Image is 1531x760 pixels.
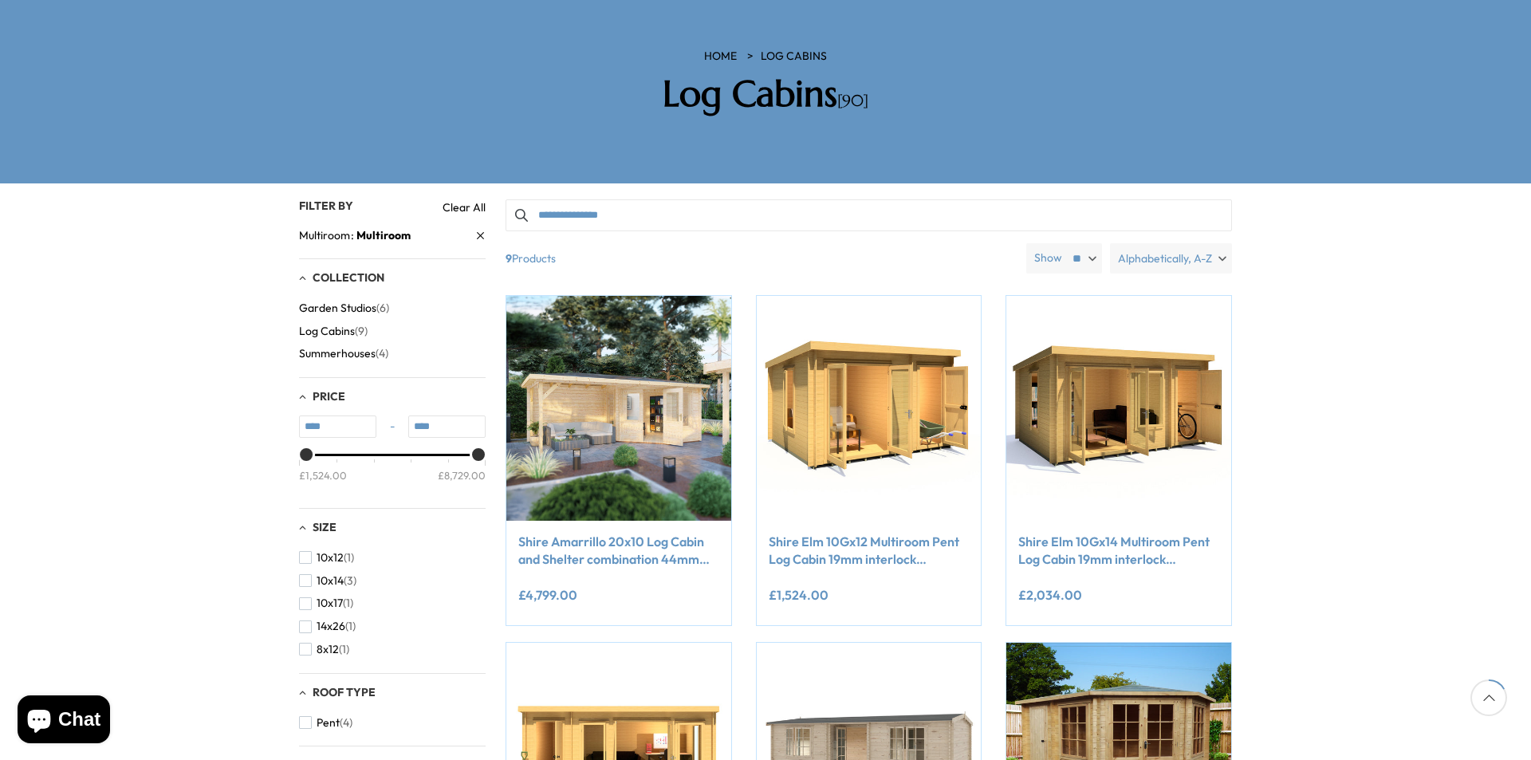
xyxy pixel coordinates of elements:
[1018,533,1219,569] a: Shire Elm 10Gx14 Multiroom Pent Log Cabin 19mm interlock Cladding
[356,228,411,242] span: Multiroom
[761,49,827,65] a: Log Cabins
[299,297,389,320] button: Garden Studios (6)
[339,643,349,656] span: (1)
[769,533,970,569] a: Shire Elm 10Gx12 Multiroom Pent Log Cabin 19mm interlock Cladding
[344,551,354,565] span: (1)
[376,301,389,315] span: (6)
[1006,296,1231,521] img: Shire Elm 10Gx14 Multiroom Pent Log Cabin 19mm interlock Cladding - Best Shed
[313,685,376,699] span: Roof Type
[443,199,486,215] a: Clear All
[344,574,356,588] span: (3)
[299,325,355,338] span: Log Cabins
[518,589,577,601] ins: £4,799.00
[506,199,1232,231] input: Search products
[757,296,982,521] img: Shire Elm 10Gx12 Multiroom Pent Log Cabin 19mm interlock Cladding - Best Shed
[299,569,356,593] button: 10x14
[299,638,349,661] button: 8x12
[1118,243,1212,274] span: Alphabetically, A-Z
[13,695,115,747] inbox-online-store-chat: Shopify online store chat
[1018,589,1082,601] ins: £2,034.00
[313,520,337,534] span: Size
[438,468,486,482] div: £8,729.00
[317,643,339,656] span: 8x12
[345,620,356,633] span: (1)
[299,454,486,496] div: Price
[299,546,354,569] button: 10x12
[518,533,719,569] a: Shire Amarrillo 20x10 Log Cabin and Shelter combination 44mm cladding
[506,243,512,274] b: 9
[376,347,388,360] span: (4)
[299,347,376,360] span: Summerhouses
[538,73,993,116] h2: Log Cabins
[317,716,340,730] span: Pent
[837,91,868,111] span: [90]
[340,716,352,730] span: (4)
[317,597,343,610] span: 10x17
[299,301,376,315] span: Garden Studios
[343,597,353,610] span: (1)
[299,342,388,365] button: Summerhouses (4)
[299,320,368,343] button: Log Cabins (9)
[299,415,376,438] input: Min value
[704,49,737,65] a: HOME
[499,243,1020,274] span: Products
[317,551,344,565] span: 10x12
[299,199,353,213] span: Filter By
[506,296,731,521] img: Shire Amarrillo 20x10 Log Cabin and Shelter combination 44mm cladding - Best Shed
[317,620,345,633] span: 14x26
[299,227,356,244] span: Multiroom
[299,592,353,615] button: 10x17
[1110,243,1232,274] label: Alphabetically, A-Z
[355,325,368,338] span: (9)
[313,270,384,285] span: Collection
[376,419,408,435] span: -
[299,711,352,734] button: Pent
[1034,250,1062,266] label: Show
[317,574,344,588] span: 10x14
[408,415,486,438] input: Max value
[769,589,828,601] ins: £1,524.00
[313,389,345,404] span: Price
[299,615,356,638] button: 14x26
[299,468,347,482] div: £1,524.00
